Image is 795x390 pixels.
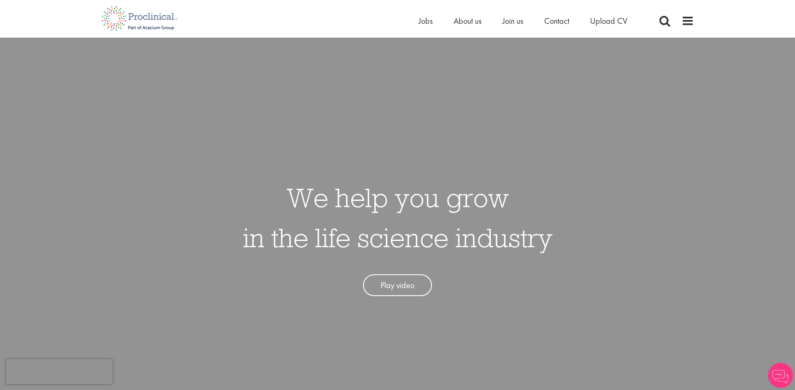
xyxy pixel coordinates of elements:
a: About us [454,15,482,26]
img: Chatbot [768,363,793,388]
a: Join us [502,15,523,26]
h1: We help you grow in the life science industry [243,177,553,258]
a: Play video [363,274,432,296]
a: Jobs [419,15,433,26]
a: Upload CV [590,15,627,26]
a: Contact [544,15,569,26]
